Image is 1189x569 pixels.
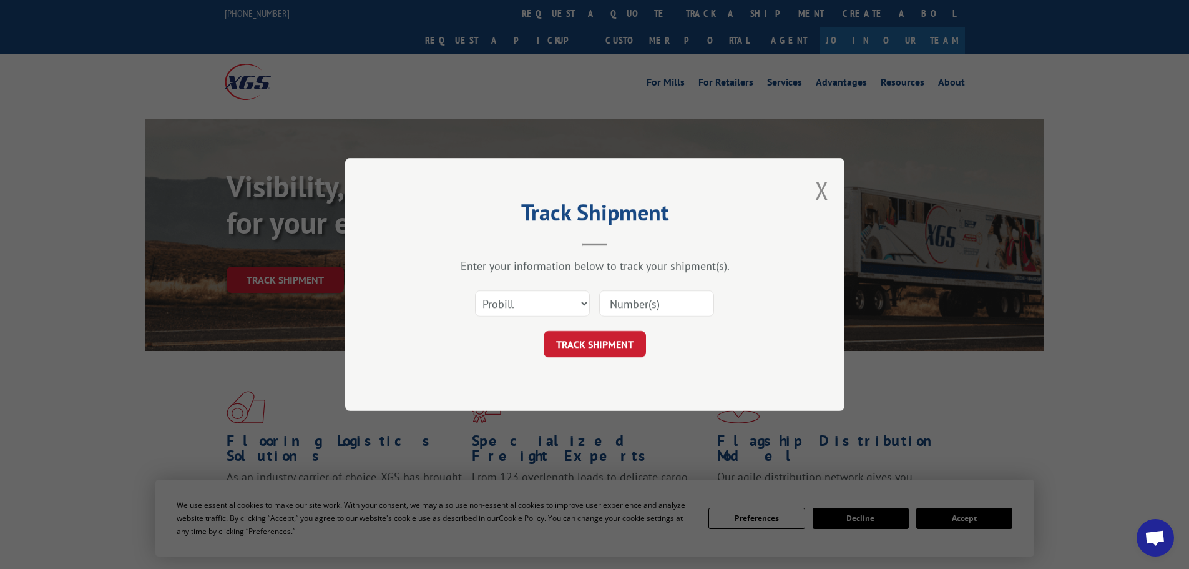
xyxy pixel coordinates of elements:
input: Number(s) [599,290,714,317]
button: Close modal [815,174,829,207]
div: Enter your information below to track your shipment(s). [408,259,782,273]
div: Open chat [1137,519,1174,557]
h2: Track Shipment [408,204,782,227]
button: TRACK SHIPMENT [544,331,646,357]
